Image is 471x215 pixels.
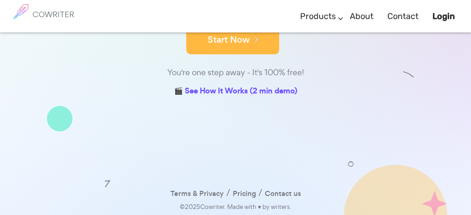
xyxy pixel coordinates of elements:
span: / [256,187,265,199]
div: You're one step away - It's 100% free! [3,66,468,79]
a: Pricing [233,187,256,201]
span: / [224,187,233,199]
img: shape [348,161,353,167]
a: 🎬 See How It Works (2 min demo) [174,85,297,99]
a: Login [432,3,455,30]
a: Contact [387,3,419,30]
a: Terms & Privacy [170,187,224,201]
button: Start Now [186,26,279,54]
a: About [350,3,373,30]
h6: COWRITER [33,10,74,19]
b: Login [432,11,455,21]
a: Contact us [265,187,301,201]
img: shape [47,106,72,131]
a: Products [300,3,336,30]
